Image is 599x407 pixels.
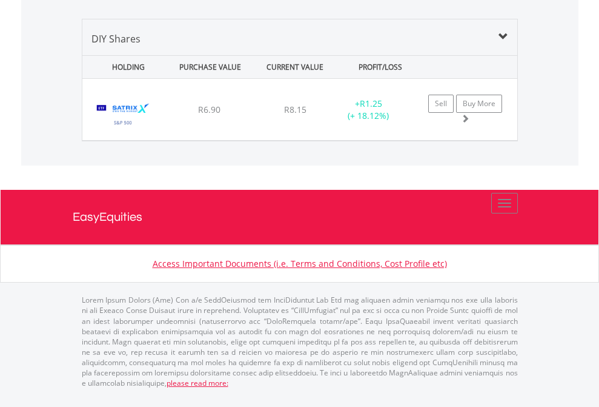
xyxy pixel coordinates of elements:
[428,95,454,113] a: Sell
[456,95,502,113] a: Buy More
[84,56,166,78] div: HOLDING
[73,190,527,244] a: EasyEquities
[331,98,406,122] div: + (+ 18.12%)
[88,94,158,137] img: EQU.ZA.STX500.png
[82,295,518,388] p: Lorem Ipsum Dolors (Ame) Con a/e SeddOeiusmod tem InciDiduntut Lab Etd mag aliquaen admin veniamq...
[339,56,422,78] div: PROFIT/LOSS
[198,104,220,115] span: R6.90
[284,104,306,115] span: R8.15
[153,258,447,269] a: Access Important Documents (i.e. Terms and Conditions, Cost Profile etc)
[254,56,336,78] div: CURRENT VALUE
[360,98,382,109] span: R1.25
[169,56,251,78] div: PURCHASE VALUE
[91,32,141,45] span: DIY Shares
[167,378,228,388] a: please read more:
